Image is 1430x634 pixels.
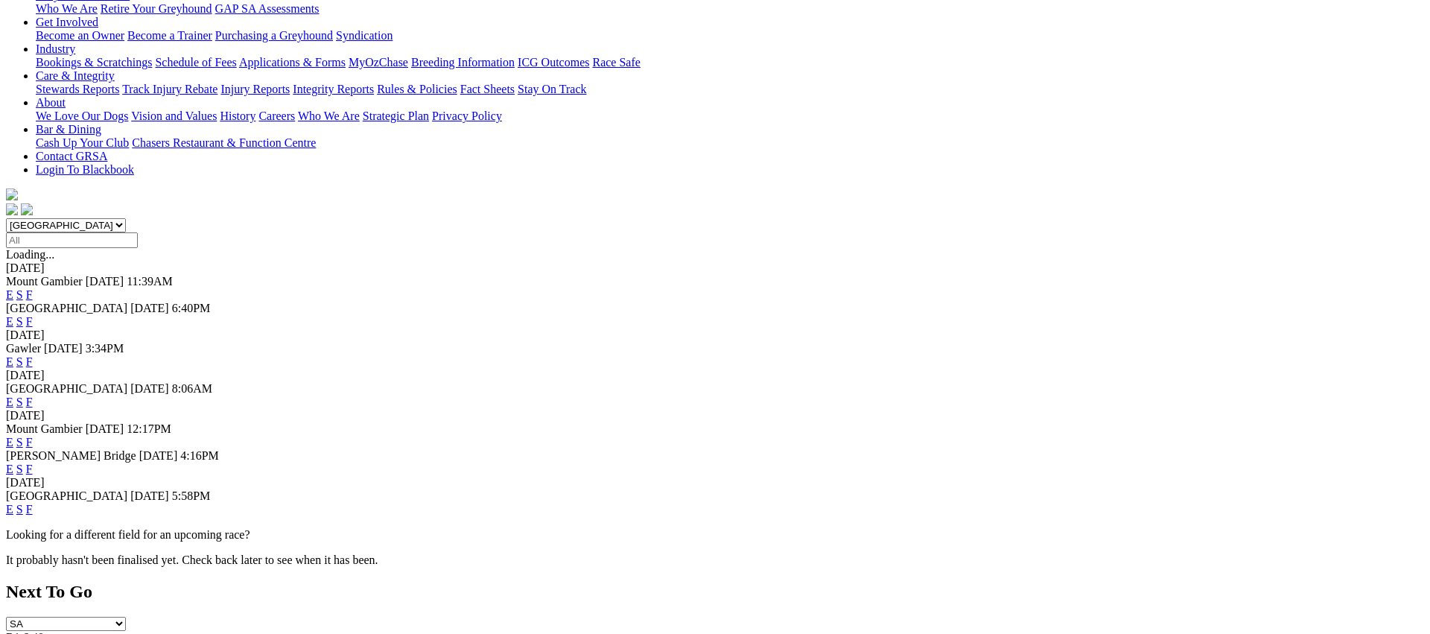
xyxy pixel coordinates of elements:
a: E [6,436,13,448]
img: twitter.svg [21,203,33,215]
a: Retire Your Greyhound [101,2,212,15]
a: Track Injury Rebate [122,83,217,95]
div: Industry [36,56,1424,69]
a: About [36,96,66,109]
div: Bar & Dining [36,136,1424,150]
span: 3:34PM [86,342,124,355]
span: 6:40PM [172,302,211,314]
a: Integrity Reports [293,83,374,95]
a: Purchasing a Greyhound [215,29,333,42]
a: Contact GRSA [36,150,107,162]
a: Chasers Restaurant & Function Centre [132,136,316,149]
a: Cash Up Your Club [36,136,129,149]
input: Select date [6,232,138,248]
a: Bookings & Scratchings [36,56,152,69]
span: [GEOGRAPHIC_DATA] [6,382,127,395]
div: [DATE] [6,369,1424,382]
span: 5:58PM [172,489,211,502]
a: Care & Integrity [36,69,115,82]
a: Schedule of Fees [155,56,236,69]
a: S [16,396,23,408]
a: E [6,288,13,301]
a: Fact Sheets [460,83,515,95]
div: Get Involved [36,29,1424,42]
span: Gawler [6,342,41,355]
a: S [16,288,23,301]
div: Greyhounds as Pets [36,2,1424,16]
a: F [26,463,33,475]
a: Become an Owner [36,29,124,42]
div: Care & Integrity [36,83,1424,96]
a: F [26,436,33,448]
a: Rules & Policies [377,83,457,95]
a: F [26,355,33,368]
span: [GEOGRAPHIC_DATA] [6,489,127,502]
span: 8:06AM [172,382,212,395]
a: History [220,110,255,122]
a: Become a Trainer [127,29,212,42]
a: S [16,436,23,448]
a: S [16,463,23,475]
a: S [16,315,23,328]
a: Who We Are [36,2,98,15]
a: S [16,355,23,368]
a: GAP SA Assessments [215,2,320,15]
a: Login To Blackbook [36,163,134,176]
a: Who We Are [298,110,360,122]
a: F [26,396,33,408]
span: [DATE] [130,302,169,314]
span: 11:39AM [127,275,173,288]
span: [DATE] [139,449,178,462]
span: [DATE] [130,382,169,395]
partial: It probably hasn't been finalised yet. Check back later to see when it has been. [6,554,378,566]
a: Bar & Dining [36,123,101,136]
a: E [6,396,13,408]
a: We Love Our Dogs [36,110,128,122]
a: Industry [36,42,75,55]
span: [GEOGRAPHIC_DATA] [6,302,127,314]
div: [DATE] [6,476,1424,489]
img: logo-grsa-white.png [6,188,18,200]
a: ICG Outcomes [518,56,589,69]
span: 4:16PM [180,449,219,462]
span: [DATE] [130,489,169,502]
a: Stay On Track [518,83,586,95]
a: F [26,288,33,301]
a: F [26,315,33,328]
span: [DATE] [86,422,124,435]
a: Get Involved [36,16,98,28]
a: E [6,503,13,516]
a: F [26,503,33,516]
span: Loading... [6,248,54,261]
span: 12:17PM [127,422,171,435]
a: Breeding Information [411,56,515,69]
a: E [6,355,13,368]
a: Injury Reports [220,83,290,95]
span: Mount Gambier [6,275,83,288]
span: [DATE] [44,342,83,355]
a: Strategic Plan [363,110,429,122]
a: E [6,315,13,328]
div: [DATE] [6,261,1424,275]
div: [DATE] [6,409,1424,422]
p: Looking for a different field for an upcoming race? [6,528,1424,542]
div: [DATE] [6,329,1424,342]
a: Applications & Forms [239,56,346,69]
a: Race Safe [592,56,640,69]
a: S [16,503,23,516]
a: Vision and Values [131,110,217,122]
img: facebook.svg [6,203,18,215]
span: [PERSON_NAME] Bridge [6,449,136,462]
span: [DATE] [86,275,124,288]
span: Mount Gambier [6,422,83,435]
a: Syndication [336,29,393,42]
a: Privacy Policy [432,110,502,122]
a: MyOzChase [349,56,408,69]
a: E [6,463,13,475]
a: Stewards Reports [36,83,119,95]
div: About [36,110,1424,123]
h2: Next To Go [6,582,1424,602]
a: Careers [258,110,295,122]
